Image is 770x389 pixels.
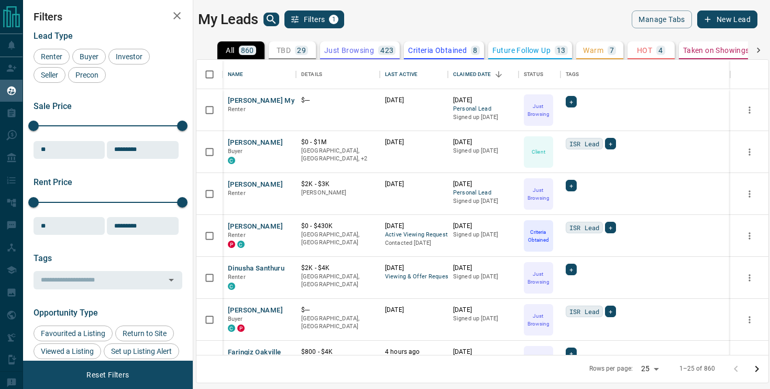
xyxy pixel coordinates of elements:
p: [DATE] [385,96,443,105]
p: 4 [658,47,663,54]
p: [PERSON_NAME] [301,189,375,197]
span: Buyer [228,148,243,155]
span: Favourited a Listing [37,329,109,338]
span: Renter [37,52,66,61]
div: + [566,96,577,107]
div: 25 [637,361,662,376]
span: Personal Lead [453,189,513,198]
p: HOT [637,47,652,54]
p: Criteria Obtained [525,228,552,244]
button: [PERSON_NAME] [228,180,283,190]
button: [PERSON_NAME] [228,138,283,148]
div: Name [228,60,244,89]
div: Details [301,60,322,89]
p: [DATE] [385,264,443,273]
span: + [569,180,573,191]
div: property.ca [237,325,245,332]
p: [GEOGRAPHIC_DATA], [GEOGRAPHIC_DATA] [301,273,375,289]
button: search button [263,13,279,26]
div: + [566,264,577,275]
div: property.ca [228,241,235,248]
span: Renter [228,106,246,113]
button: more [742,312,757,328]
span: Sale Price [34,101,72,111]
span: + [569,264,573,275]
span: Rent Price [34,177,72,187]
div: Seller [34,67,65,83]
p: [DATE] [453,138,513,147]
span: Viewing & Offer Request [385,273,443,282]
span: Precon [72,71,102,79]
p: Just Browsing [525,186,552,202]
div: + [566,180,577,191]
span: ISR Lead [569,306,599,317]
p: Just Browsing [525,312,552,328]
div: condos.ca [228,325,235,332]
p: [GEOGRAPHIC_DATA], [GEOGRAPHIC_DATA] [301,315,375,331]
div: + [605,138,616,149]
p: 13 [557,47,566,54]
p: 7 [610,47,614,54]
p: Warm [583,47,603,54]
p: Contacted [DATE] [385,239,443,247]
p: [DATE] [453,348,513,356]
p: [DATE] [385,306,443,315]
button: Go to next page [746,359,767,380]
button: [PERSON_NAME] [228,306,283,316]
button: more [742,186,757,202]
h1: My Leads [198,11,258,28]
span: + [609,138,612,149]
div: Precon [68,67,106,83]
p: Future Follow Up [492,47,551,54]
p: $2K - $3K [301,180,375,189]
button: more [742,354,757,370]
p: [DATE] [385,180,443,189]
span: Return to Site [119,329,170,338]
p: Signed up [DATE] [453,231,513,239]
div: Last Active [380,60,448,89]
p: 8 [473,47,477,54]
p: $--- [301,306,375,315]
span: Personal Lead [453,105,513,114]
span: Lead Type [34,31,73,41]
span: Opportunity Type [34,308,98,318]
p: Signed up [DATE] [453,197,513,206]
div: Claimed Date [448,60,519,89]
div: Status [519,60,560,89]
button: [PERSON_NAME] My Lead [228,96,312,106]
button: Open [164,273,179,287]
p: 1–25 of 860 [679,364,715,373]
p: [GEOGRAPHIC_DATA], [GEOGRAPHIC_DATA] [301,231,375,247]
p: $2K - $4K [301,264,375,273]
span: Set up Listing Alert [107,347,175,355]
p: Signed up [DATE] [453,273,513,281]
p: All [226,47,234,54]
p: Scarborough, Toronto [301,147,375,163]
div: Viewed a Listing [34,343,101,359]
div: Tags [566,60,579,89]
h2: Filters [34,10,182,23]
p: [DATE] [453,222,513,231]
button: more [742,144,757,160]
div: Investor [108,49,150,64]
span: Buyer [76,52,102,61]
span: + [569,96,573,107]
p: [DATE] [453,96,513,105]
span: Seller [37,71,62,79]
span: Tags [34,253,52,263]
p: Signed up [DATE] [453,147,513,155]
p: Signed up [DATE] [453,315,513,323]
button: Faringiz Oakville [228,348,281,358]
p: [DATE] [453,264,513,273]
p: [DATE] [453,180,513,189]
div: Last Active [385,60,417,89]
div: Claimed Date [453,60,491,89]
div: + [605,306,616,317]
p: Just Browsing [525,102,552,118]
span: Viewed a Listing [37,347,97,355]
div: condos.ca [237,241,245,248]
div: Details [296,60,380,89]
button: more [742,270,757,286]
div: + [566,348,577,359]
div: Buyer [72,49,106,64]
